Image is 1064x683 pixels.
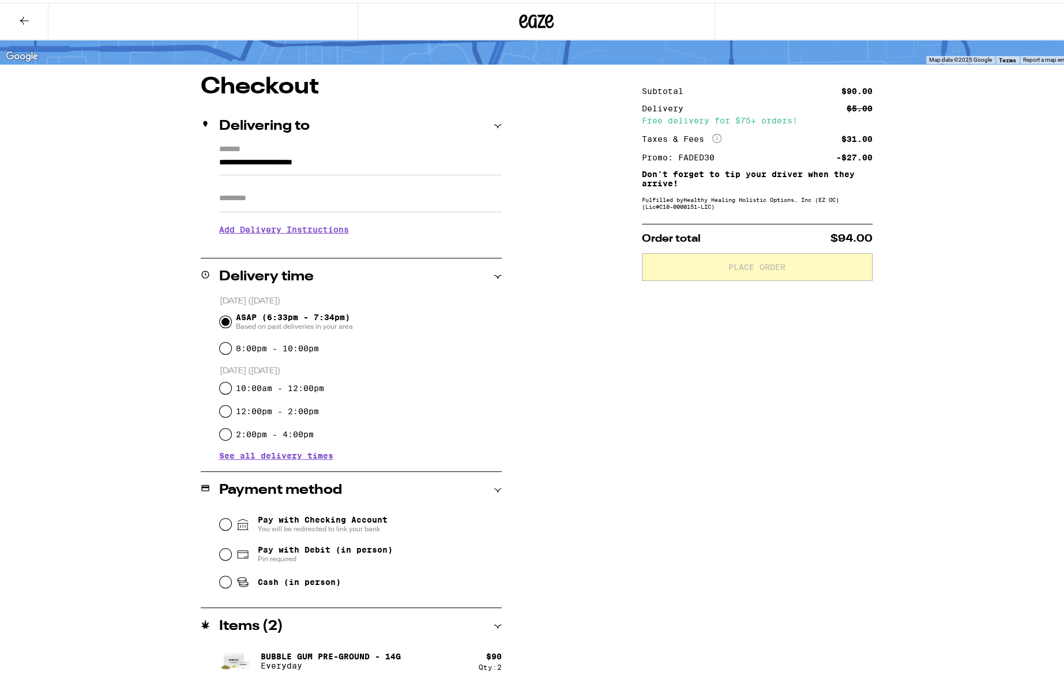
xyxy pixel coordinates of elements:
[929,54,992,60] span: Map data ©2025 Google
[261,649,401,658] p: Bubble Gum Pre-Ground - 14g
[201,73,502,96] h1: Checkout
[219,481,342,494] h2: Payment method
[220,363,502,374] p: [DATE] ([DATE])
[258,512,388,531] span: Pay with Checking Account
[3,46,41,61] a: Open this area in Google Maps (opens a new window)
[642,131,721,141] div: Taxes & Fees
[236,381,324,390] label: 10:00am - 12:00pm
[258,575,341,584] span: Cash (in person)
[728,260,785,268] span: Place Order
[220,293,502,304] p: [DATE] ([DATE])
[236,427,314,436] label: 2:00pm - 4:00pm
[642,84,691,92] div: Subtotal
[847,102,873,110] div: $5.00
[642,151,723,159] div: Promo: FADED30
[236,341,319,350] label: 8:00pm - 10:00pm
[642,250,873,278] button: Place Order
[219,267,314,281] h2: Delivery time
[836,151,873,159] div: -$27.00
[642,102,691,110] div: Delivery
[219,117,310,130] h2: Delivering to
[999,54,1016,61] a: Terms
[236,319,353,328] span: Based on past deliveries in your area
[830,231,873,241] span: $94.00
[486,649,502,658] div: $ 90
[479,661,502,668] div: Qty: 2
[261,658,401,667] p: Everyday
[236,404,319,413] label: 12:00pm - 2:00pm
[258,542,393,551] span: Pay with Debit (in person)
[258,521,388,531] span: You will be redirected to link your bank
[219,240,502,249] p: We'll contact you at when we arrive
[642,167,873,185] p: Don't forget to tip your driver when they arrive!
[3,46,41,61] img: Google
[219,213,502,240] h3: Add Delivery Instructions
[642,193,873,207] div: Fulfilled by Healthy Healing Holistic Options, Inc (EZ OC) (Lic# C10-0000151-LIC )
[841,132,873,140] div: $31.00
[642,114,873,122] div: Free delivery for $75+ orders!
[236,310,353,328] span: ASAP (6:33pm - 7:34pm)
[219,617,283,631] h2: Items ( 2 )
[219,642,251,674] img: Everyday - Bubble Gum Pre-Ground - 14g
[642,231,701,241] span: Order total
[219,449,333,457] button: See all delivery times
[258,551,393,561] span: Pin required
[841,84,873,92] div: $90.00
